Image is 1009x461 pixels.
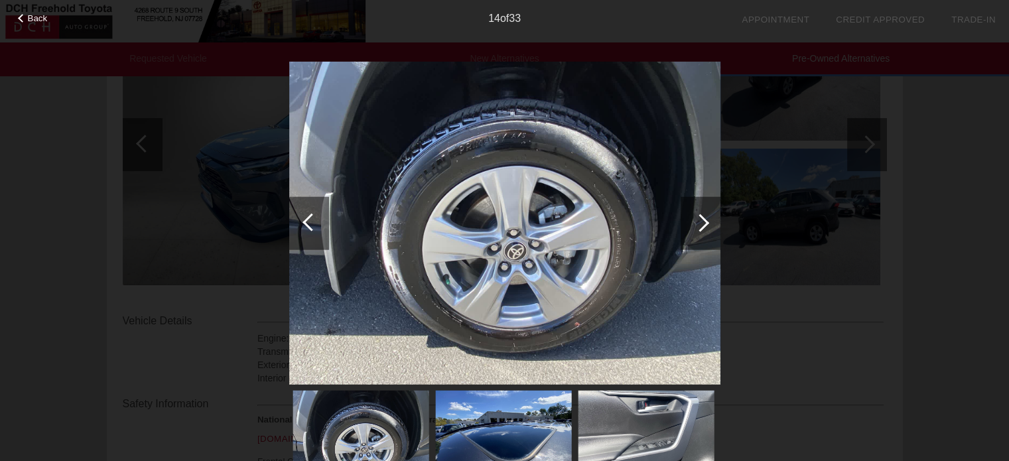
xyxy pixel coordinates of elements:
[742,15,809,25] a: Appointment
[289,62,720,385] img: 8464565ea2aa32e38bd91cd5007b50a6x.jpg
[488,13,500,24] span: 14
[836,15,925,25] a: Credit Approved
[28,13,48,23] span: Back
[951,15,996,25] a: Trade-In
[509,13,521,24] span: 33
